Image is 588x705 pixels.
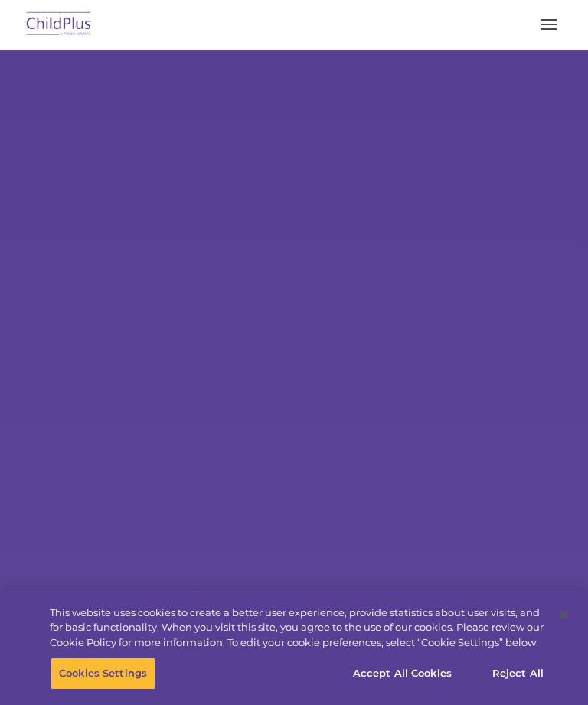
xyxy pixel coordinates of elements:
[51,658,155,690] button: Cookies Settings
[547,598,580,632] button: Close
[50,605,547,651] div: This website uses cookies to create a better user experience, provide statistics about user visit...
[470,658,566,690] button: Reject All
[345,658,460,690] button: Accept All Cookies
[23,7,95,43] img: ChildPlus by Procare Solutions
